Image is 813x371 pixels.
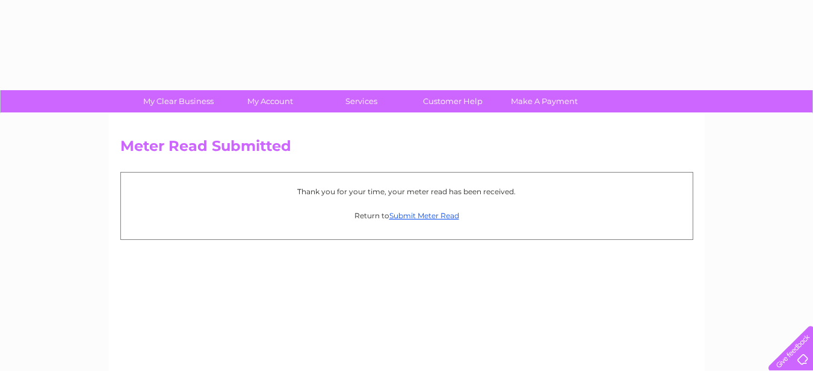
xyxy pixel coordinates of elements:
[220,90,320,112] a: My Account
[120,138,693,161] h2: Meter Read Submitted
[127,210,687,221] p: Return to
[127,186,687,197] p: Thank you for your time, your meter read has been received.
[312,90,411,112] a: Services
[495,90,594,112] a: Make A Payment
[403,90,502,112] a: Customer Help
[129,90,228,112] a: My Clear Business
[389,211,459,220] a: Submit Meter Read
